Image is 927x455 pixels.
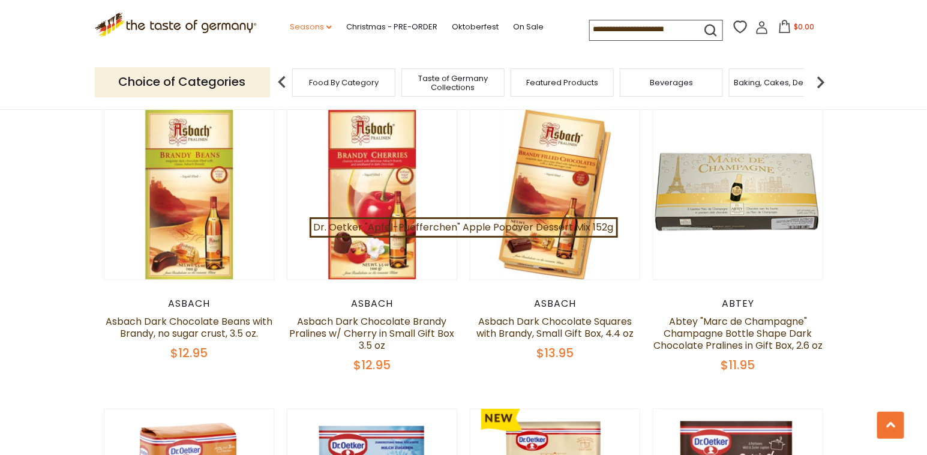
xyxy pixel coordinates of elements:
[353,357,391,373] span: $12.95
[104,110,274,280] img: Asbach Dark Chocolate Beans with Brandy, no sugar crust, 3.5 oz.
[309,78,379,87] a: Food By Category
[809,70,833,94] img: next arrow
[270,70,294,94] img: previous arrow
[794,22,814,32] span: $0.00
[287,110,457,280] img: Asbach Dark Chocolate Brandy Pralines w/ Cherry in Small Gift Box 3.5 oz
[104,298,275,310] div: Asbach
[653,315,823,352] a: Abtey "Marc de Champagne" Champagne Bottle Shape Dark Chocolate Pralines in Gift Box, 2.6 oz
[452,20,499,34] a: Oktoberfest
[95,67,270,97] p: Choice of Categories
[470,298,641,310] div: Asbach
[287,298,458,310] div: Asbach
[289,315,454,352] a: Asbach Dark Chocolate Brandy Pralines w/ Cherry in Small Gift Box 3.5 oz
[310,217,618,238] a: Dr. Oetker "Apfel-Puefferchen" Apple Popover Dessert Mix 152g
[653,110,823,280] img: Abtey "Marc de Champagne" Champagne Bottle Shape Dark Chocolate Pralines in Gift Box, 2.6 oz
[290,20,332,34] a: Seasons
[106,315,272,340] a: Asbach Dark Chocolate Beans with Brandy, no sugar crust, 3.5 oz.
[721,357,755,373] span: $11.95
[771,20,822,38] button: $0.00
[526,78,598,87] a: Featured Products
[346,20,437,34] a: Christmas - PRE-ORDER
[513,20,544,34] a: On Sale
[653,298,824,310] div: Abtey
[650,78,693,87] a: Beverages
[470,110,640,280] img: Asbach Dark Chocolate Squares with Brandy, Small Gift Box, 4.4 oz
[405,74,501,92] a: Taste of Germany Collections
[170,345,208,361] span: $12.95
[476,315,634,340] a: Asbach Dark Chocolate Squares with Brandy, Small Gift Box, 4.4 oz
[734,78,827,87] a: Baking, Cakes, Desserts
[536,345,574,361] span: $13.95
